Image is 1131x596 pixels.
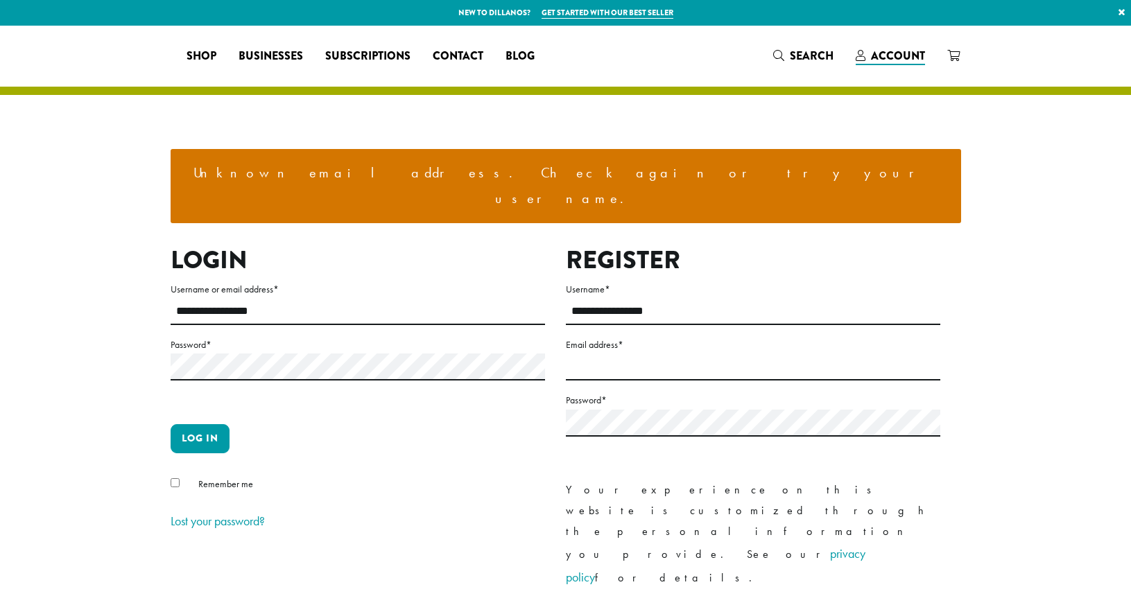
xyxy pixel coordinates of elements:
[171,424,230,453] button: Log in
[198,477,253,490] span: Remember me
[325,48,411,65] span: Subscriptions
[171,336,545,353] label: Password
[566,336,940,353] label: Email address
[566,480,940,589] p: Your experience on this website is customized through the personal information you provide. See o...
[171,513,265,529] a: Lost your password?
[871,48,925,64] span: Account
[433,48,483,65] span: Contact
[171,245,545,275] h2: Login
[566,281,940,298] label: Username
[182,160,950,212] li: Unknown email address. Check again or try your username.
[566,392,940,409] label: Password
[790,48,834,64] span: Search
[239,48,303,65] span: Businesses
[175,45,227,67] a: Shop
[566,245,940,275] h2: Register
[566,545,865,585] a: privacy policy
[762,44,845,67] a: Search
[506,48,535,65] span: Blog
[542,7,673,19] a: Get started with our best seller
[171,281,545,298] label: Username or email address
[187,48,216,65] span: Shop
